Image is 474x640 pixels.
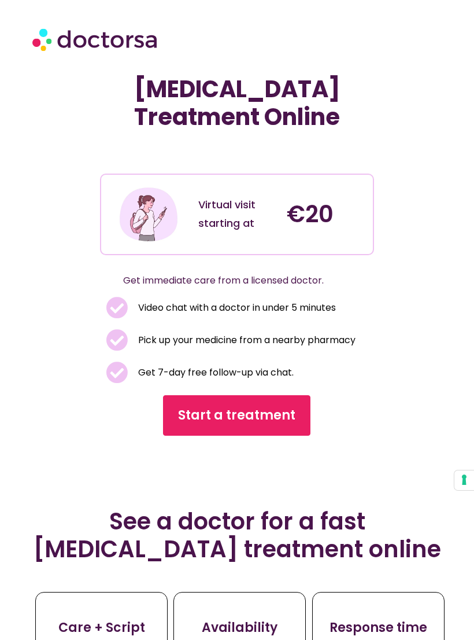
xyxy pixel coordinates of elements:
[179,406,296,425] span: Start a treatment
[135,332,355,348] span: Pick up your medicine from a nearby pharmacy
[100,75,373,131] h1: [MEDICAL_DATA] Treatment Online
[118,183,179,245] img: Illustration depicting a young woman in a casual outfit, engaged with her smartphone. She has a p...
[135,300,336,316] span: Video chat with a doctor in under 5 minutes
[174,619,305,637] h3: Availability
[135,365,294,381] span: Get 7-day free follow-up via chat.
[106,148,368,162] iframe: Customer reviews powered by Trustpilot
[29,507,445,563] h2: See a doctor for a fast [MEDICAL_DATA] treatment online
[313,619,444,637] h3: Response time
[287,200,364,228] h4: €20
[198,196,275,233] div: Virtual visit starting at
[454,470,474,490] button: Your consent preferences for tracking technologies
[36,619,167,637] h3: Care + Script
[100,273,346,289] p: Get immediate care from a licensed doctor.
[164,395,311,436] a: Start a treatment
